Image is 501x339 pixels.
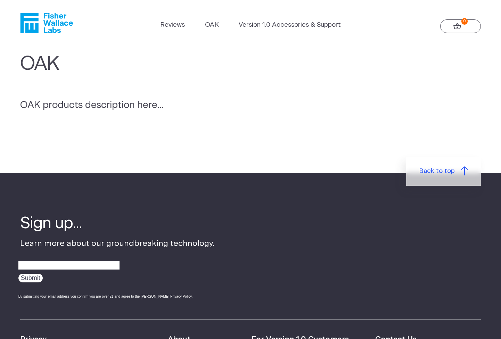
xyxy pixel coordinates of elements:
div: By submitting your email address you confirm you are over 21 and agree to the [PERSON_NAME] Priva... [18,294,215,299]
div: Learn more about our groundbreaking technology. [20,213,215,306]
h4: Sign up... [20,213,215,234]
span: Back to top [419,166,455,176]
strong: 0 [461,18,468,25]
input: Submit [18,274,43,282]
h1: OAK [20,52,481,87]
a: OAK [205,20,219,30]
a: 0 [440,19,481,33]
p: OAK products description here... [20,98,324,113]
a: Back to top [406,157,481,186]
a: Fisher Wallace [20,13,73,33]
a: Reviews [160,20,185,30]
a: Version 1.0 Accessories & Support [239,20,341,30]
